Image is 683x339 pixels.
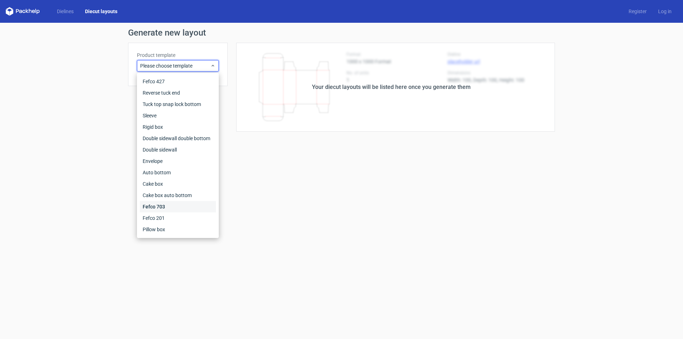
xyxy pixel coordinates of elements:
h1: Generate new layout [128,28,555,37]
div: Fefco 201 [140,212,216,224]
div: Sleeve [140,110,216,121]
div: Double sidewall [140,144,216,155]
div: Cake box [140,178,216,190]
div: Your diecut layouts will be listed here once you generate them [312,83,471,91]
div: Cake box auto bottom [140,190,216,201]
span: Please choose template [140,62,210,69]
div: Rigid box [140,121,216,133]
div: Pillow box [140,224,216,235]
a: Diecut layouts [79,8,123,15]
a: Dielines [51,8,79,15]
div: Double sidewall double bottom [140,133,216,144]
div: Envelope [140,155,216,167]
div: Tuck top snap lock bottom [140,99,216,110]
a: Register [623,8,652,15]
div: Fefco 427 [140,76,216,87]
div: Fefco 703 [140,201,216,212]
div: Reverse tuck end [140,87,216,99]
a: Log in [652,8,677,15]
div: Auto bottom [140,167,216,178]
label: Product template [137,52,219,59]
